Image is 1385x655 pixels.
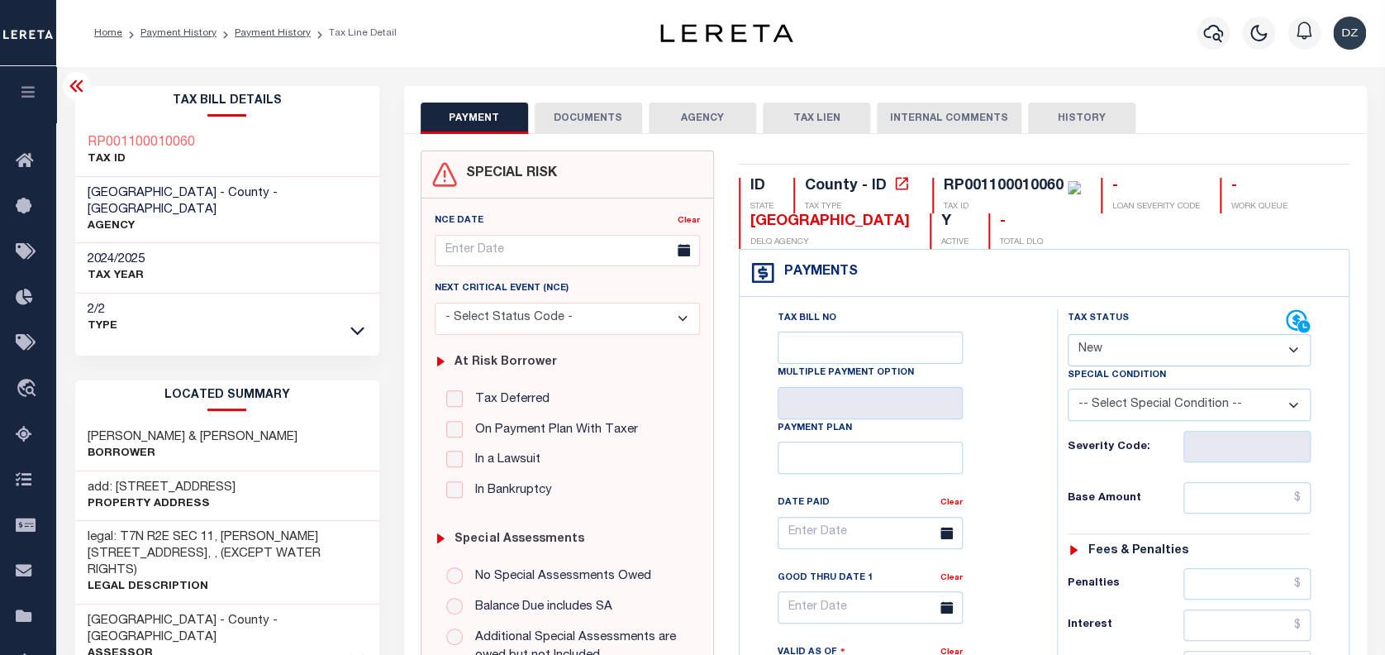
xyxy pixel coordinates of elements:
[1068,181,1081,194] img: check-icon-green.svg
[88,480,236,496] h3: add: [STREET_ADDRESS]
[940,574,963,582] a: Clear
[750,178,773,196] div: ID
[435,235,700,267] input: Enter Date
[88,251,145,268] h3: 2024/2025
[1088,544,1187,558] h6: Fees & Penalties
[1333,17,1366,50] img: svg+xml;base64,PHN2ZyB4bWxucz0iaHR0cDovL3d3dy53My5vcmcvMjAwMC9zdmciIHBvaW50ZXItZXZlbnRzPSJub25lIi...
[941,237,969,249] p: ACTIVE
[763,103,870,134] button: TAX LIEN
[88,446,297,462] p: Borrower
[16,379,42,400] i: travel_explore
[678,217,700,225] a: Clear
[750,201,773,213] p: STATE
[778,591,963,624] input: Enter Date
[467,390,550,409] label: Tax Deferred
[235,28,311,38] a: Payment History
[1068,619,1184,632] h6: Interest
[88,529,367,579] h3: legal: T7N R2E SEC 11, [PERSON_NAME][STREET_ADDRESS], , (EXCEPT WATER RIGHTS)
[941,213,969,232] div: Y
[1068,312,1129,326] label: Tax Status
[75,380,379,411] h2: LOCATED SUMMARY
[88,318,117,335] p: Type
[1231,178,1287,196] div: -
[1183,482,1311,514] input: $
[435,282,569,296] label: Next Critical Event (NCE)
[1112,178,1200,196] div: -
[1183,610,1311,641] input: $
[467,421,638,440] label: On Payment Plan With Taxer
[1068,577,1184,590] h6: Penalties
[421,103,528,134] button: PAYMENT
[467,481,552,500] label: In Bankruptcy
[660,24,792,42] img: logo-dark.svg
[1112,201,1200,213] p: LOAN SEVERITY CODE
[458,166,557,182] h4: SPECIAL RISK
[877,103,1021,134] button: INTERNAL COMMENTS
[649,103,756,134] button: AGENCY
[944,179,1064,194] div: RP001100010060
[88,496,236,513] p: Property Address
[1068,369,1166,383] label: Special Condition
[435,214,483,228] label: NCE Date
[535,103,642,134] button: DOCUMENTS
[467,451,540,470] label: In a Lawsuit
[750,237,910,249] p: DELQ AGENCY
[1068,441,1184,454] h6: Severity Code:
[88,429,297,446] h3: [PERSON_NAME] & [PERSON_NAME]
[750,213,910,232] div: [GEOGRAPHIC_DATA]
[455,533,583,547] h6: Special Assessments
[805,201,912,213] p: TAX TYPE
[88,151,195,168] p: TAX ID
[311,26,397,41] li: Tax Line Detail
[75,86,379,117] h2: Tax Bill Details
[944,201,1081,213] p: TAX ID
[140,28,217,38] a: Payment History
[88,268,145,284] p: TAX YEAR
[1068,492,1184,505] h6: Base Amount
[88,218,367,235] p: AGENCY
[776,265,858,280] h4: Payments
[1000,213,1043,232] div: -
[88,302,117,318] h3: 2/2
[88,613,367,646] h3: [GEOGRAPHIC_DATA] - County - [GEOGRAPHIC_DATA]
[778,312,836,326] label: Tax Bill No
[455,356,556,370] h6: At Risk Borrower
[778,422,852,436] label: Payment Plan
[805,179,887,194] div: County - ID
[1183,568,1311,600] input: $
[88,135,195,151] a: RP001100010060
[88,579,367,595] p: Legal Description
[940,499,963,507] a: Clear
[1231,201,1287,213] p: WORK QUEUE
[467,598,612,617] label: Balance Due includes SA
[467,567,651,586] label: No Special Assessments Owed
[88,187,278,216] span: [GEOGRAPHIC_DATA] - County - [GEOGRAPHIC_DATA]
[778,517,963,549] input: Enter Date
[1000,237,1043,249] p: TOTAL DLQ
[94,28,122,38] a: Home
[1028,103,1135,134] button: HISTORY
[778,366,914,380] label: Multiple Payment Option
[778,496,830,510] label: Date Paid
[778,571,873,586] label: Good Thru Date 1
